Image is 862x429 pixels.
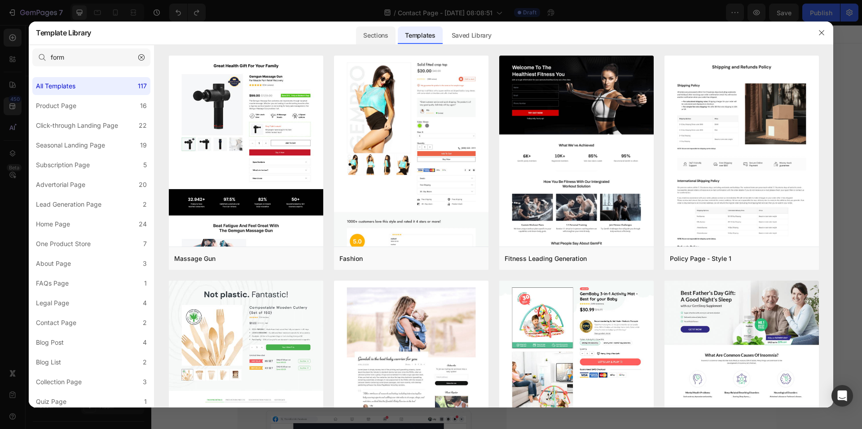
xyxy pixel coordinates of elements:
[359,108,443,133] input: Email
[143,377,147,387] div: 3
[155,195,202,202] div: Drop element here
[268,140,443,155] div: Phone
[36,238,91,249] div: One Product Store
[32,48,150,66] input: E.g.: Black Friday, Sale, etc.
[359,94,443,109] div: Email
[36,21,91,44] h2: Template Library
[143,317,147,328] div: 2
[268,108,352,133] input: Name
[36,258,71,269] div: About Page
[36,298,69,308] div: Legal Page
[140,100,147,111] div: 16
[670,253,731,264] div: Policy Page - Style 1
[279,285,301,298] div: Submit
[143,160,147,170] div: 5
[356,26,395,44] div: Sections
[144,278,147,289] div: 1
[143,337,147,348] div: 4
[144,396,147,407] div: 1
[337,117,346,126] img: Sticky Password
[36,278,69,289] div: FAQs Page
[36,120,118,131] div: Click-through Landing Page
[505,253,587,264] div: Fitness Leading Generation
[139,219,147,230] div: 24
[139,120,147,131] div: 22
[143,238,147,249] div: 7
[499,56,654,393] img: fitness2.png
[36,81,75,91] div: All Templates
[143,357,147,368] div: 2
[143,258,147,269] div: 3
[143,298,147,308] div: 4
[140,140,147,151] div: 19
[398,26,442,44] div: Templates
[268,155,443,180] input: Phone
[139,179,147,190] div: 20
[519,195,567,202] div: Drop element here
[428,163,437,172] img: Sticky Password
[36,357,61,368] div: Blog List
[831,385,853,407] div: Open Intercom Messenger
[279,71,318,79] div: Contact Form
[36,337,64,348] div: Blog Post
[36,377,82,387] div: Collection Page
[444,26,499,44] div: Saved Library
[268,279,312,303] button: Submit
[428,117,437,126] img: Sticky Password
[174,253,215,264] div: Massage Gun
[36,100,76,111] div: Product Page
[268,187,443,202] div: Message
[339,253,363,264] div: Fashion
[138,81,147,91] div: 117
[36,219,70,230] div: Home Page
[36,160,90,170] div: Subscription Page
[36,396,66,407] div: Quiz Page
[36,179,85,190] div: Advertorial Page
[143,199,147,210] div: 2
[36,199,101,210] div: Lead Generation Page
[268,94,352,109] div: Name
[36,140,105,151] div: Seasonal Landing Page
[36,317,76,328] div: Contact Page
